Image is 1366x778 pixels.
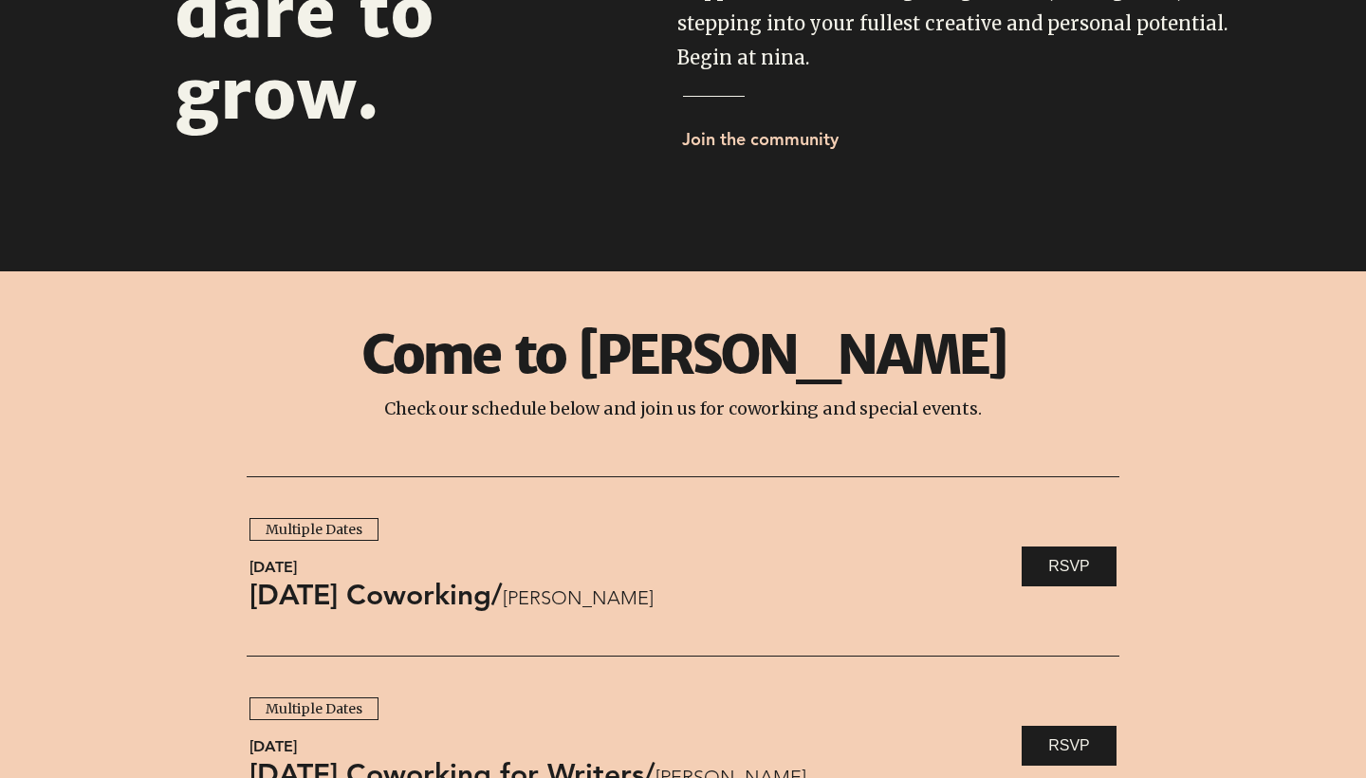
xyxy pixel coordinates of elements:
[266,521,362,540] div: Multiple Dates
[249,735,1005,758] span: [DATE]
[280,398,1086,419] p: Check our schedule below and join us for coworking and special events.
[249,556,1005,579] span: [DATE]
[677,119,851,158] a: Join the community
[682,128,839,150] span: Join the community
[1022,726,1117,766] a: RSVP
[503,584,1005,611] span: [PERSON_NAME]
[249,575,491,615] a: [DATE] Coworking
[1048,556,1090,577] span: RSVP
[1048,735,1090,756] span: RSVP
[1022,546,1117,586] a: RSVP
[361,322,1005,388] span: Come to [PERSON_NAME]
[266,700,362,719] div: Multiple Dates
[491,575,503,615] span: /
